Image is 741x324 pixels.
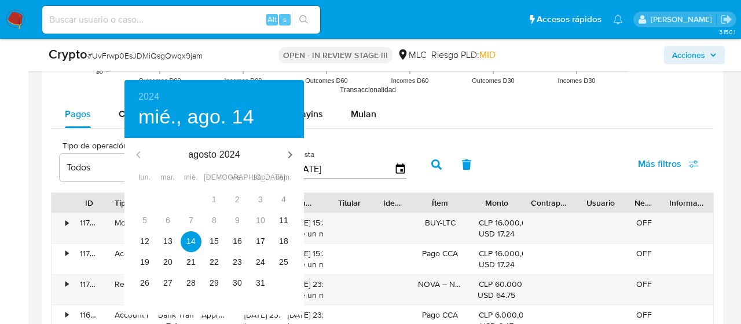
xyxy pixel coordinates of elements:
p: 20 [163,256,173,268]
button: 17 [250,231,271,252]
button: 25 [273,252,294,273]
p: 25 [279,256,288,268]
button: 13 [157,231,178,252]
p: 27 [163,277,173,289]
button: 26 [134,273,155,294]
p: 23 [233,256,242,268]
p: 24 [256,256,265,268]
span: [DEMOGRAPHIC_DATA]. [204,172,225,184]
button: 12 [134,231,155,252]
button: 19 [134,252,155,273]
button: 15 [204,231,225,252]
button: 11 [273,210,294,231]
p: 31 [256,277,265,289]
span: sáb. [250,172,271,184]
button: 24 [250,252,271,273]
p: 14 [186,235,196,247]
p: 30 [233,277,242,289]
span: vie. [227,172,248,184]
button: 14 [181,231,201,252]
button: 2024 [138,89,159,105]
p: 16 [233,235,242,247]
button: 28 [181,273,201,294]
p: 17 [256,235,265,247]
button: 16 [227,231,248,252]
button: 18 [273,231,294,252]
p: agosto 2024 [152,148,276,162]
span: dom. [273,172,294,184]
button: 21 [181,252,201,273]
p: 11 [279,214,288,226]
p: 21 [186,256,196,268]
span: lun. [134,172,155,184]
p: 13 [163,235,173,247]
button: 31 [250,273,271,294]
button: 22 [204,252,225,273]
p: 26 [140,277,149,289]
button: 23 [227,252,248,273]
button: 27 [157,273,178,294]
p: 28 [186,277,196,289]
button: 30 [227,273,248,294]
p: 12 [140,235,149,247]
p: 22 [210,256,219,268]
p: 29 [210,277,219,289]
p: 19 [140,256,149,268]
span: mar. [157,172,178,184]
button: mié., ago. 14 [138,105,254,129]
button: 29 [204,273,225,294]
span: mié. [181,172,201,184]
button: 20 [157,252,178,273]
p: 18 [279,235,288,247]
p: 15 [210,235,219,247]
